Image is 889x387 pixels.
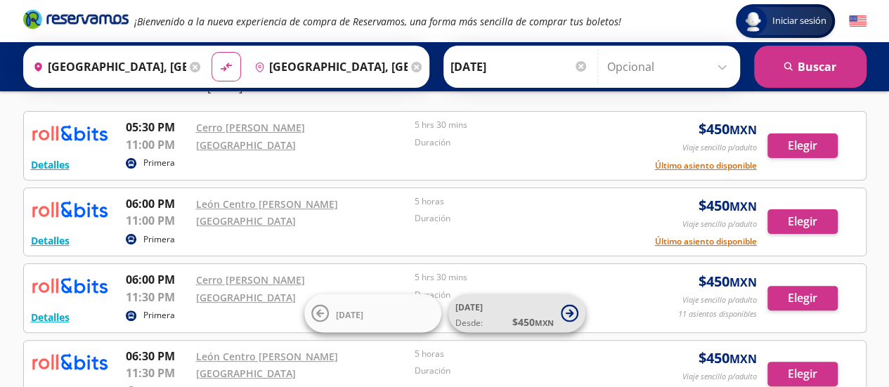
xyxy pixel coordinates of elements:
p: 06:00 PM [126,271,189,288]
p: 05:30 PM [126,119,189,136]
button: Elegir [767,133,838,158]
a: [GEOGRAPHIC_DATA] [196,291,296,304]
input: Opcional [607,49,733,84]
span: $ 450 [699,271,757,292]
button: English [849,13,867,30]
p: Duración [415,289,627,301]
span: [DATE] [455,301,483,313]
button: Último asiento disponible [655,235,757,248]
img: RESERVAMOS [31,119,108,147]
p: 5 horas [415,195,627,208]
span: $ 450 [699,348,757,369]
p: 11:00 PM [126,136,189,153]
a: Cerro [PERSON_NAME] [196,121,305,134]
small: MXN [535,317,554,328]
span: $ 450 [512,315,554,329]
p: 11:30 PM [126,365,189,381]
button: [DATE]Desde:$450MXN [448,294,585,333]
small: MXN [729,275,757,290]
input: Elegir Fecha [450,49,588,84]
p: 5 horas [415,348,627,360]
p: 06:00 PM [126,195,189,212]
a: [GEOGRAPHIC_DATA] [196,367,296,380]
span: Iniciar sesión [767,14,832,28]
p: Primera [143,157,175,169]
p: Viaje sencillo p/adulto [682,142,757,154]
span: $ 450 [699,119,757,140]
span: Desde: [455,317,483,329]
p: 5 hrs 30 mins [415,119,627,131]
a: León Centro [PERSON_NAME] [196,197,338,211]
p: Primera [143,309,175,322]
input: Buscar Origen [27,49,186,84]
button: Elegir [767,286,838,310]
button: Detalles [31,233,70,248]
small: MXN [729,122,757,138]
button: Buscar [754,46,867,88]
i: Brand Logo [23,8,129,29]
span: [DATE] [336,308,363,320]
button: Elegir [767,362,838,386]
p: 11:00 PM [126,212,189,229]
input: Buscar Destino [249,49,408,84]
p: Duración [415,365,627,377]
p: Viaje sencillo p/adulto [682,218,757,230]
a: [GEOGRAPHIC_DATA] [196,214,296,228]
button: [DATE] [304,294,441,333]
button: Detalles [31,157,70,172]
p: 06:30 PM [126,348,189,365]
button: Detalles [31,310,70,324]
p: Viaje sencillo p/adulto [682,371,757,383]
p: 11:30 PM [126,289,189,306]
button: Elegir [767,209,838,234]
p: Viaje sencillo p/adulto [682,294,757,306]
em: ¡Bienvenido a la nueva experiencia de compra de Reservamos, una forma más sencilla de comprar tus... [134,15,621,28]
img: RESERVAMOS [31,195,108,223]
a: [GEOGRAPHIC_DATA] [196,138,296,152]
p: 11 asientos disponibles [678,308,757,320]
p: Duración [415,136,627,149]
p: Primera [143,233,175,246]
button: Último asiento disponible [655,159,757,172]
a: León Centro [PERSON_NAME] [196,350,338,363]
small: MXN [729,199,757,214]
small: MXN [729,351,757,367]
a: Brand Logo [23,8,129,34]
a: Cerro [PERSON_NAME] [196,273,305,287]
p: 5 hrs 30 mins [415,271,627,284]
img: RESERVAMOS [31,271,108,299]
span: $ 450 [699,195,757,216]
img: RESERVAMOS [31,348,108,376]
p: Duración [415,212,627,225]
